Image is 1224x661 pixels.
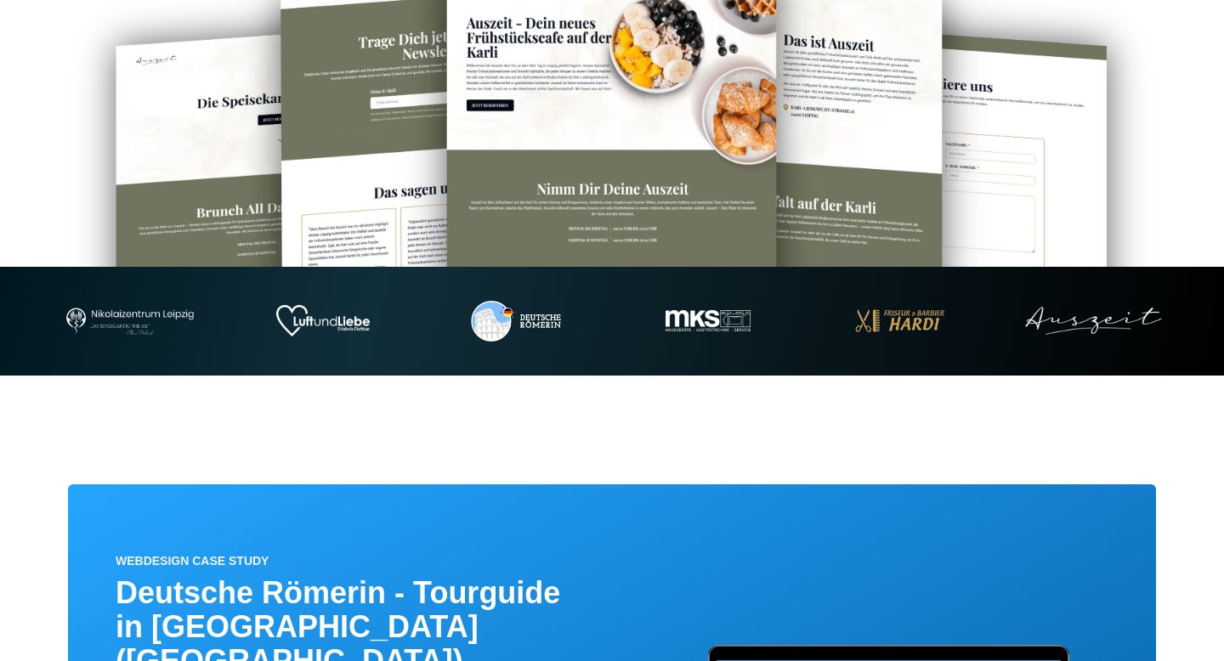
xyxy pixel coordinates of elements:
[116,552,592,569] p: Webdesign Case Study
[666,310,751,331] img: MKS Zwickau
[1025,307,1162,335] img: Auszeit Leipzig
[471,301,561,342] img: Deutsche Römerin
[276,305,370,336] img: Luft und Liebe Bar Leipzig
[854,308,947,334] img: Friseur & Barbier Hardi
[66,308,194,335] img: Nikolaizentrum Leipzig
